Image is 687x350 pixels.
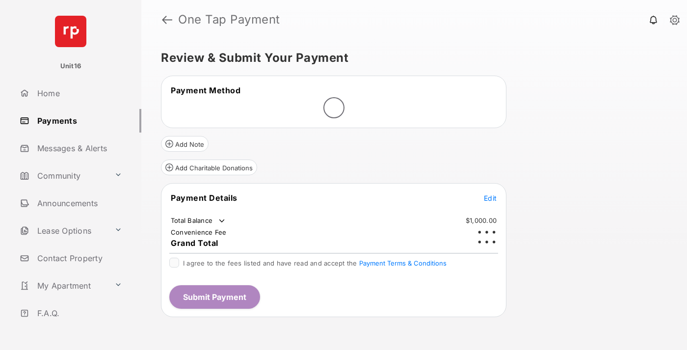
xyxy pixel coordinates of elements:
[16,81,141,105] a: Home
[465,216,497,225] td: $1,000.00
[16,164,110,188] a: Community
[55,16,86,47] img: svg+xml;base64,PHN2ZyB4bWxucz0iaHR0cDovL3d3dy53My5vcmcvMjAwMC9zdmciIHdpZHRoPSI2NCIgaGVpZ2h0PSI2NC...
[16,109,141,133] a: Payments
[171,238,218,248] span: Grand Total
[16,274,110,297] a: My Apartment
[170,228,227,237] td: Convenience Fee
[171,85,240,95] span: Payment Method
[178,14,280,26] strong: One Tap Payment
[484,194,497,202] span: Edit
[183,259,447,267] span: I agree to the fees listed and have read and accept the
[169,285,260,309] button: Submit Payment
[16,191,141,215] a: Announcements
[60,61,81,71] p: Unit16
[484,193,497,203] button: Edit
[170,216,227,226] td: Total Balance
[359,259,447,267] button: I agree to the fees listed and have read and accept the
[161,160,257,175] button: Add Charitable Donations
[161,52,660,64] h5: Review & Submit Your Payment
[171,193,238,203] span: Payment Details
[16,219,110,242] a: Lease Options
[16,246,141,270] a: Contact Property
[16,136,141,160] a: Messages & Alerts
[16,301,141,325] a: F.A.Q.
[161,136,209,152] button: Add Note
